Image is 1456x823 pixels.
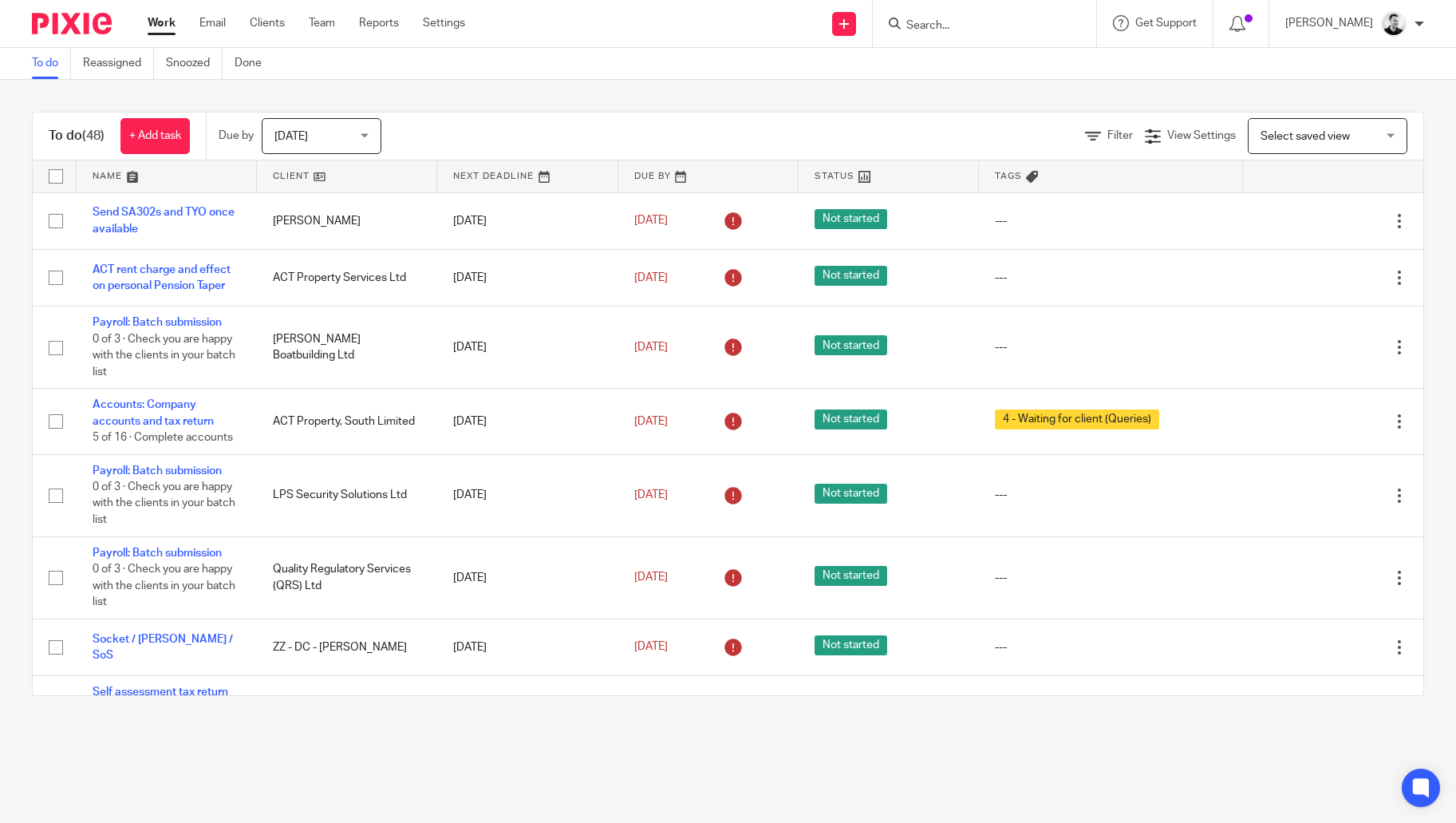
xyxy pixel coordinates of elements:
[437,389,618,454] td: [DATE]
[905,19,1048,34] input: Search
[359,15,399,31] a: Reports
[1261,131,1350,142] span: Select saved view
[634,216,668,227] span: [DATE]
[634,642,668,653] span: [DATE]
[815,335,887,355] span: Not started
[437,536,618,619] td: [DATE]
[995,213,1227,229] div: ---
[83,48,154,79] a: Reassigned
[250,15,285,31] a: Clients
[93,399,214,426] a: Accounts: Company accounts and tax return
[815,635,887,655] span: Not started
[32,13,112,34] img: Pixie
[634,416,668,427] span: [DATE]
[257,307,437,389] td: [PERSON_NAME] Boatbuilding Ltd
[93,686,228,698] a: Self assessment tax return
[93,317,222,328] a: Payroll: Batch submission
[93,548,222,559] a: Payroll: Batch submission
[93,264,231,291] a: ACT rent charge and effect on personal Pension Taper
[93,634,233,661] a: Socket / [PERSON_NAME] / SoS
[437,619,618,675] td: [DATE]
[815,566,887,586] span: Not started
[148,15,176,31] a: Work
[437,454,618,536] td: [DATE]
[257,619,437,675] td: ZZ - DC - [PERSON_NAME]
[1167,130,1236,141] span: View Settings
[815,209,887,229] span: Not started
[257,192,437,249] td: [PERSON_NAME]
[437,192,618,249] td: [DATE]
[257,454,437,536] td: LPS Security Solutions Ltd
[166,48,223,79] a: Snoozed
[437,676,618,742] td: [DATE]
[93,207,235,234] a: Send SA302s and TYO once available
[120,118,190,154] a: + Add task
[1135,18,1197,29] span: Get Support
[634,572,668,583] span: [DATE]
[1107,130,1133,141] span: Filter
[219,128,254,144] p: Due by
[995,270,1227,286] div: ---
[93,465,222,477] a: Payroll: Batch submission
[423,15,465,31] a: Settings
[634,272,668,283] span: [DATE]
[437,249,618,306] td: [DATE]
[1381,11,1407,37] img: Dave_2025.jpg
[437,307,618,389] td: [DATE]
[93,334,235,378] span: 0 of 3 · Check you are happy with the clients in your batch list
[257,249,437,306] td: ACT Property Services Ltd
[815,266,887,286] span: Not started
[995,172,1022,180] span: Tags
[257,536,437,619] td: Quality Regulatory Services (QRS) Ltd
[995,639,1227,655] div: ---
[49,128,105,144] h1: To do
[93,432,233,443] span: 5 of 16 · Complete accounts
[309,15,335,31] a: Team
[235,48,274,79] a: Done
[1285,15,1373,31] p: [PERSON_NAME]
[199,15,226,31] a: Email
[82,129,105,142] span: (48)
[93,481,235,525] span: 0 of 3 · Check you are happy with the clients in your batch list
[634,489,668,501] span: [DATE]
[815,410,887,429] span: Not started
[93,564,235,607] span: 0 of 3 · Check you are happy with the clients in your batch list
[995,570,1227,586] div: ---
[257,389,437,454] td: ACT Property, South Limited
[257,676,437,742] td: [PERSON_NAME]
[815,484,887,504] span: Not started
[32,48,71,79] a: To do
[274,131,308,142] span: [DATE]
[995,487,1227,503] div: ---
[995,339,1227,355] div: ---
[995,410,1159,429] span: 4 - Waiting for client (Queries)
[634,342,668,353] span: [DATE]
